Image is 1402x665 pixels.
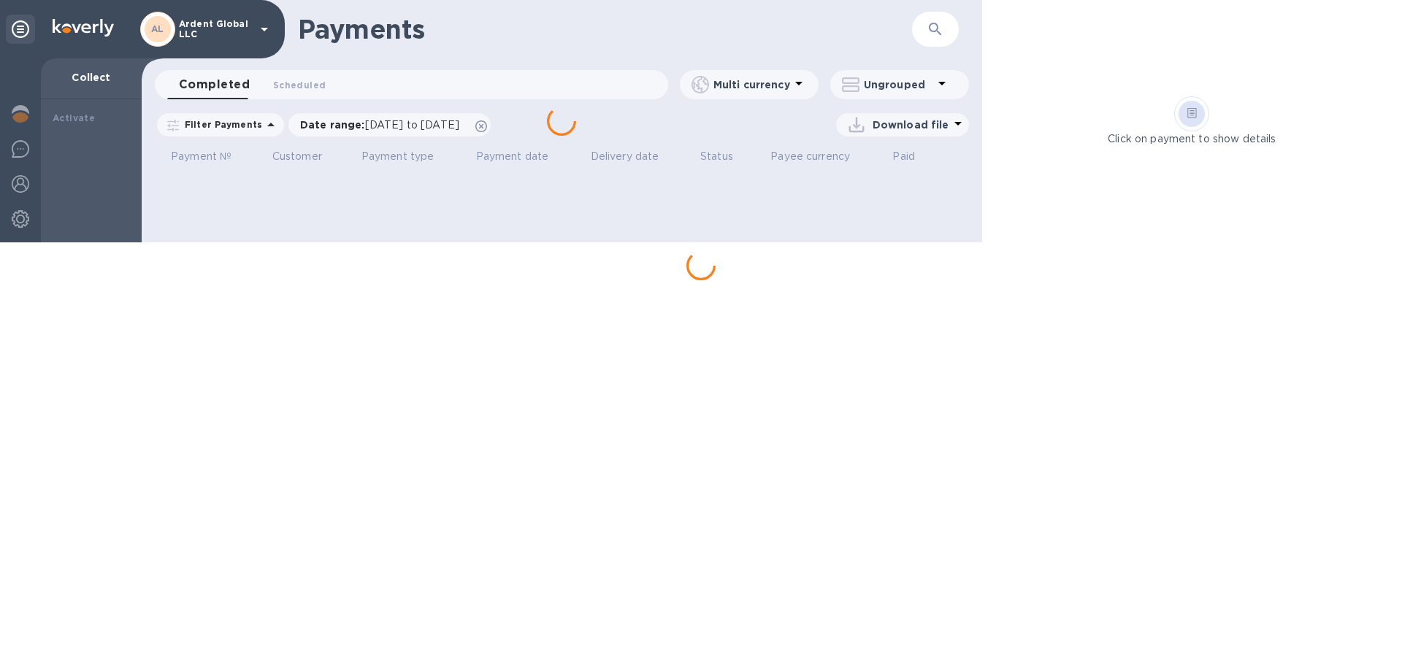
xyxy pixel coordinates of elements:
p: Download file [873,118,949,132]
span: Payee currency [770,149,869,164]
p: Collect [53,70,130,85]
p: Date range : [300,118,467,132]
div: Date range:[DATE] to [DATE] [288,113,491,137]
p: Payment type [361,149,434,164]
p: Status [700,149,733,164]
span: Paid [892,149,934,164]
p: Payment date [476,149,549,164]
span: Payment type [361,149,453,164]
p: Ungrouped [864,77,933,92]
span: Completed [179,74,250,95]
p: Ardent Global LLC [179,19,252,39]
span: [DATE] to [DATE] [365,119,459,131]
p: Payment № [171,149,231,164]
span: Delivery date [591,149,678,164]
p: Multi currency [713,77,790,92]
b: AL [151,23,164,34]
span: Payment date [476,149,568,164]
p: Customer [272,149,322,164]
p: Filter Payments [179,118,262,131]
span: Customer [272,149,341,164]
p: Delivery date [591,149,659,164]
p: Click on payment to show details [1108,131,1276,147]
b: Activate [53,112,95,123]
h1: Payments [298,14,912,45]
img: Logo [53,19,114,36]
span: Scheduled [273,77,326,93]
span: Status [700,149,752,164]
p: Payee currency [770,149,850,164]
div: Unpin categories [6,15,35,44]
span: Payment № [171,149,250,164]
p: Paid [892,149,915,164]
